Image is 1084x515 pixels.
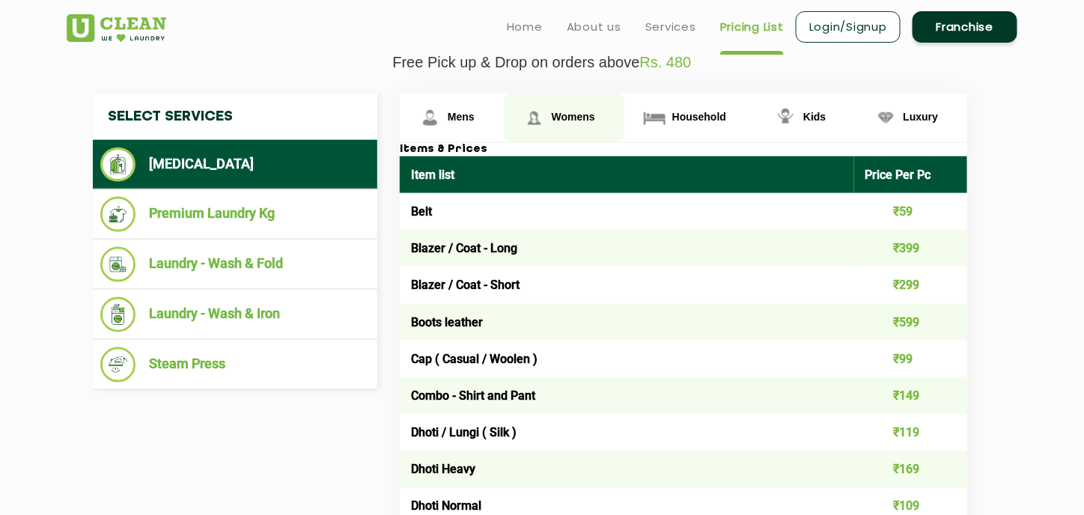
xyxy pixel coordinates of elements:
a: About us [567,18,621,36]
li: [MEDICAL_DATA] [100,147,370,182]
td: ₹299 [854,266,968,303]
li: Laundry - Wash & Iron [100,297,370,332]
th: Price Per Pc [854,156,968,193]
td: Boots leather [400,304,854,341]
td: ₹169 [854,451,968,488]
span: Kids [803,111,826,123]
td: Combo - Shirt and Pant [400,377,854,414]
img: Mens [417,105,443,131]
span: Household [672,111,726,123]
span: Mens [448,111,475,123]
td: Blazer / Coat - Long [400,230,854,266]
td: Belt [400,193,854,230]
img: Premium Laundry Kg [100,197,135,232]
a: Login/Signup [796,11,901,43]
td: ₹119 [854,414,968,451]
span: Rs. 480 [640,54,692,70]
td: ₹59 [854,193,968,230]
li: Steam Press [100,347,370,383]
a: Franchise [913,11,1017,43]
img: Womens [521,105,547,131]
h4: Select Services [93,94,377,140]
td: ₹599 [854,304,968,341]
img: Steam Press [100,347,135,383]
a: Pricing List [720,18,784,36]
span: Luxury [904,111,939,123]
th: Item list [400,156,854,193]
td: Blazer / Coat - Short [400,266,854,303]
td: Dhoti Heavy [400,451,854,488]
li: Laundry - Wash & Fold [100,247,370,282]
img: UClean Laundry and Dry Cleaning [67,14,166,42]
img: Luxury [873,105,899,131]
td: ₹399 [854,230,968,266]
img: Dry Cleaning [100,147,135,182]
li: Premium Laundry Kg [100,197,370,232]
img: Laundry - Wash & Fold [100,247,135,282]
h3: Items & Prices [400,143,967,156]
img: Household [642,105,668,131]
span: Womens [552,111,595,123]
img: Laundry - Wash & Iron [100,297,135,332]
td: ₹99 [854,341,968,377]
p: Free Pick up & Drop on orders above [67,54,1017,71]
td: Dhoti / Lungi ( Silk ) [400,414,854,451]
a: Services [645,18,696,36]
img: Kids [773,105,799,131]
td: ₹149 [854,377,968,414]
a: Home [507,18,543,36]
td: Cap ( Casual / Woolen ) [400,341,854,377]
